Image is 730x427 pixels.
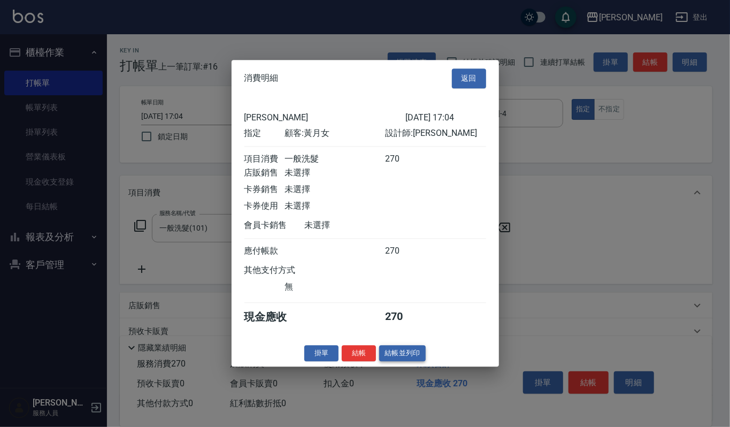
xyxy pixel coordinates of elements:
div: 未選擇 [285,201,385,212]
div: 會員卡銷售 [244,220,305,231]
div: [DATE] 17:04 [405,112,486,123]
div: 店販銷售 [244,167,285,179]
div: 設計師: [PERSON_NAME] [385,128,486,139]
button: 返回 [452,68,486,88]
button: 結帳 [342,345,376,362]
div: [PERSON_NAME] [244,112,405,123]
div: 270 [385,154,425,165]
div: 指定 [244,128,285,139]
div: 顧客: 黃月女 [285,128,385,139]
div: 卡券銷售 [244,184,285,195]
span: 消費明細 [244,73,279,84]
div: 270 [385,310,425,324]
button: 結帳並列印 [379,345,426,362]
div: 未選擇 [285,167,385,179]
div: 現金應收 [244,310,305,324]
div: 卡券使用 [244,201,285,212]
div: 一般洗髮 [285,154,385,165]
div: 應付帳款 [244,246,285,257]
div: 無 [285,281,385,293]
div: 未選擇 [285,184,385,195]
div: 其他支付方式 [244,265,325,276]
div: 未選擇 [305,220,405,231]
div: 270 [385,246,425,257]
button: 掛單 [304,345,339,362]
div: 項目消費 [244,154,285,165]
